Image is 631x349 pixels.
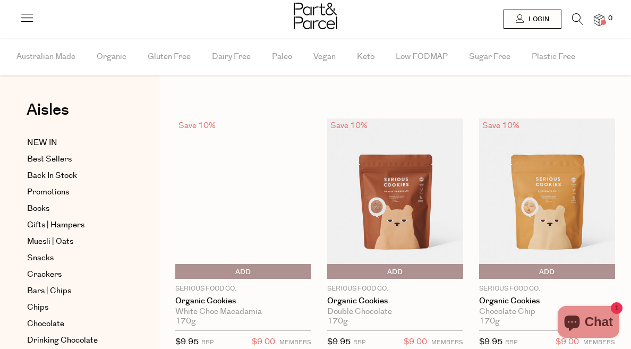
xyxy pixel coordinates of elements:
[479,307,615,317] div: Chocolate Chip
[175,284,311,294] p: Serious Food Co.
[27,153,124,166] a: Best Sellers
[175,118,219,133] div: Save 10%
[27,202,124,215] a: Books
[279,338,311,346] small: MEMBERS
[532,38,575,75] span: Plastic Free
[27,318,124,330] a: Chocolate
[27,102,69,129] a: Aisles
[313,38,336,75] span: Vegan
[327,296,463,306] a: Organic Cookies
[175,307,311,317] div: White Choc Macadamia
[327,317,348,326] span: 170g
[27,186,69,199] span: Promotions
[396,38,448,75] span: Low FODMAP
[27,137,124,149] a: NEW IN
[479,264,615,279] button: Add To Parcel
[27,334,98,347] span: Drinking Chocolate
[353,338,365,346] small: RRP
[431,338,463,346] small: MEMBERS
[27,219,124,232] a: Gifts | Hampers
[27,186,124,199] a: Promotions
[27,235,73,248] span: Muesli | Oats
[327,264,463,279] button: Add To Parcel
[469,38,510,75] span: Sugar Free
[504,10,561,29] a: Login
[27,169,124,182] a: Back In Stock
[97,38,126,75] span: Organic
[27,219,84,232] span: Gifts | Hampers
[212,38,251,75] span: Dairy Free
[327,284,463,294] p: Serious Food Co.
[27,301,48,314] span: Chips
[479,296,615,306] a: Organic Cookies
[357,38,374,75] span: Keto
[175,264,311,279] button: Add To Parcel
[27,252,54,265] span: Snacks
[252,335,275,349] span: $9.00
[327,307,463,317] div: Double Chocolate
[556,335,579,349] span: $9.00
[27,285,124,297] a: Bars | Chips
[583,338,615,346] small: MEMBERS
[175,296,311,306] a: Organic Cookies
[272,38,292,75] span: Paleo
[27,98,69,122] span: Aisles
[27,153,72,166] span: Best Sellers
[505,338,517,346] small: RRP
[175,336,199,347] span: $9.95
[479,317,500,326] span: 170g
[327,118,463,279] img: Organic Cookies
[327,118,371,133] div: Save 10%
[526,15,549,24] span: Login
[27,268,124,281] a: Crackers
[27,235,124,248] a: Muesli | Oats
[175,317,196,326] span: 170g
[479,336,502,347] span: $9.95
[27,301,124,314] a: Chips
[404,335,427,349] span: $9.00
[479,118,615,279] img: Organic Cookies
[27,169,77,182] span: Back In Stock
[27,318,64,330] span: Chocolate
[148,38,191,75] span: Gluten Free
[294,3,337,29] img: Part&Parcel
[201,338,214,346] small: RRP
[27,202,49,215] span: Books
[27,137,57,149] span: NEW IN
[27,285,71,297] span: Bars | Chips
[27,252,124,265] a: Snacks
[327,336,351,347] span: $9.95
[27,334,124,347] a: Drinking Chocolate
[555,306,623,341] inbox-online-store-chat: Shopify online store chat
[479,284,615,294] p: Serious Food Co.
[16,38,75,75] span: Australian Made
[606,14,615,23] span: 0
[479,118,523,133] div: Save 10%
[27,268,62,281] span: Crackers
[594,14,604,25] a: 0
